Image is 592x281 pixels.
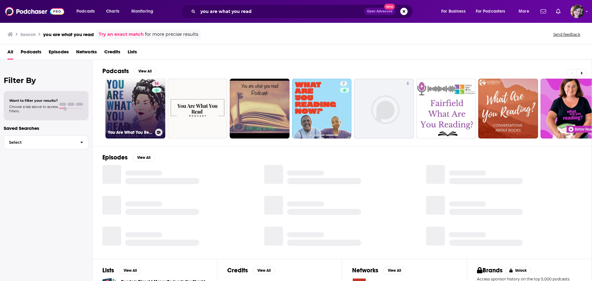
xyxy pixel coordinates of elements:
[437,6,473,16] button: open menu
[187,4,419,19] div: Search podcasts, credits, & more...
[538,6,549,17] a: Show notifications dropdown
[134,68,156,75] button: View All
[227,267,248,274] h2: Credits
[21,47,41,60] a: Podcasts
[7,47,13,60] a: All
[367,10,393,13] span: Open Advanced
[340,81,347,86] a: 7
[102,267,141,274] a: ListsView All
[76,47,97,60] a: Networks
[383,267,405,274] button: View All
[292,79,352,138] a: 7
[106,7,119,16] span: Charts
[4,76,88,85] h2: Filter By
[9,98,58,103] span: Want to filter your results?
[198,6,364,16] input: Search podcasts, credits, & more...
[404,81,411,86] a: 5
[43,31,94,37] h3: you are what you read
[476,7,505,16] span: For Podcasters
[145,31,198,38] span: for more precise results
[102,154,128,161] h2: Episodes
[133,154,155,161] button: View All
[104,47,120,60] a: Credits
[154,81,159,87] span: 56
[102,6,123,16] a: Charts
[105,79,165,138] a: 56You Are What You Read
[364,8,395,15] button: Open AdvancedNew
[227,267,275,274] a: CreditsView All
[102,67,156,75] a: PodcastsView All
[72,6,103,16] button: open menu
[9,105,58,113] span: Choose a tab above to access filters.
[343,81,345,87] span: 7
[472,6,514,16] button: open menu
[76,7,95,16] span: Podcasts
[407,81,409,87] span: 5
[4,135,88,149] button: Select
[570,5,584,18] button: Show profile menu
[352,267,378,274] h2: Networks
[5,6,64,17] img: Podchaser - Follow, Share and Rate Podcasts
[152,81,161,86] a: 56
[570,5,584,18] span: Logged in as IAmMBlankenship
[108,130,153,135] h3: You Are What You Read
[4,140,75,144] span: Select
[102,67,129,75] h2: Podcasts
[102,154,155,161] a: EpisodesView All
[253,267,275,274] button: View All
[128,47,137,60] a: Lists
[102,267,114,274] h2: Lists
[354,79,414,138] a: 5
[127,6,161,16] button: open menu
[20,31,36,37] h3: Search
[553,6,563,17] a: Show notifications dropdown
[119,267,141,274] button: View All
[384,4,395,10] span: New
[131,7,153,16] span: Monitoring
[99,31,144,38] a: Try an exact match
[519,7,529,16] span: More
[551,32,582,37] button: Send feedback
[352,267,405,274] a: NetworksView All
[49,47,69,60] a: Episodes
[441,7,466,16] span: For Business
[4,125,88,131] p: Saved Searches
[477,267,503,274] h2: Brands
[570,5,584,18] img: User Profile
[505,267,531,274] button: Unlock
[514,6,537,16] button: open menu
